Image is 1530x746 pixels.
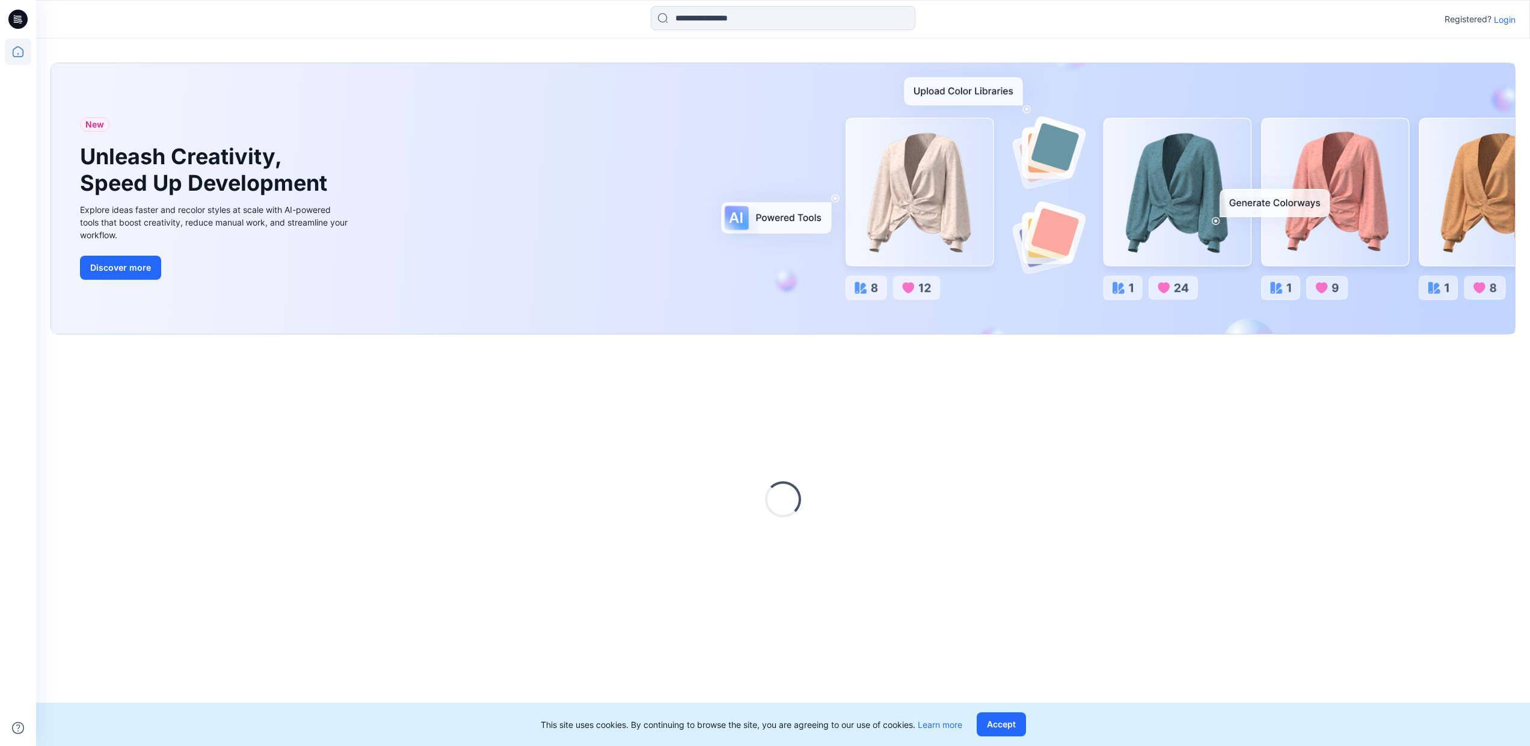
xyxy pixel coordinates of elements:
[80,256,161,280] button: Discover more
[80,256,351,280] a: Discover more
[541,718,962,731] p: This site uses cookies. By continuing to browse the site, you are agreeing to our use of cookies.
[977,712,1026,736] button: Accept
[918,720,962,730] a: Learn more
[80,144,333,196] h1: Unleash Creativity, Speed Up Development
[1445,12,1492,26] p: Registered?
[1494,13,1516,26] p: Login
[80,203,351,241] div: Explore ideas faster and recolor styles at scale with AI-powered tools that boost creativity, red...
[85,117,104,132] span: New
